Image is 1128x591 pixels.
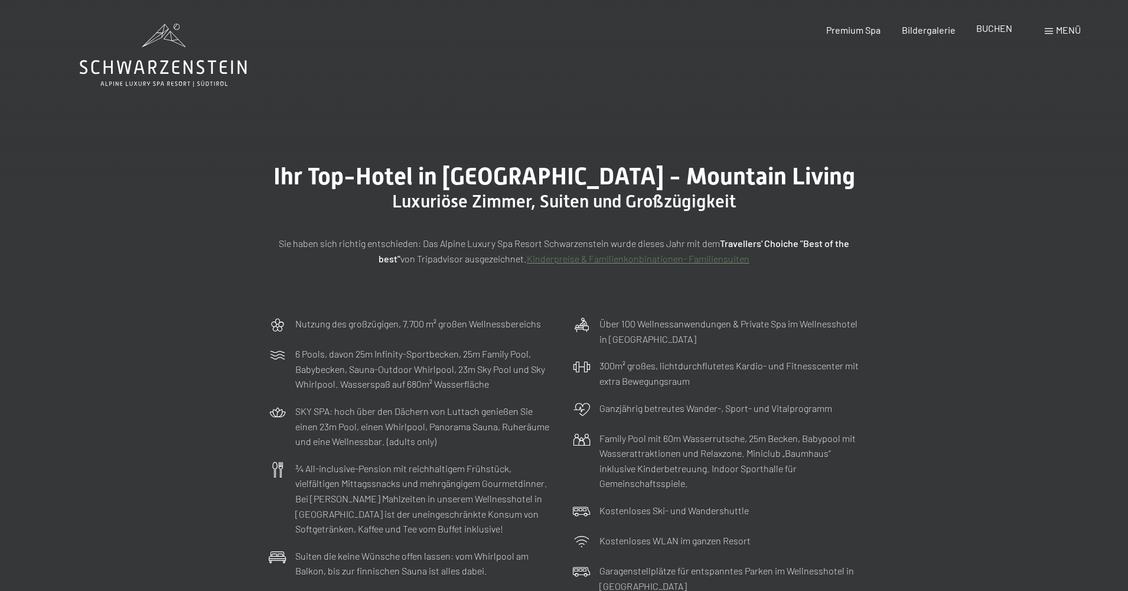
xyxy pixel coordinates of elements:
p: Sie haben sich richtig entschieden: Das Alpine Luxury Spa Resort Schwarzenstein wurde dieses Jahr... [269,236,859,266]
a: BUCHEN [976,22,1012,34]
p: Über 100 Wellnessanwendungen & Private Spa im Wellnesshotel in [GEOGRAPHIC_DATA] [599,316,859,346]
p: Kostenloses Ski- und Wandershuttle [599,503,749,518]
strong: Travellers' Choiche "Best of the best" [379,238,849,264]
p: 6 Pools, davon 25m Infinity-Sportbecken, 25m Family Pool, Babybecken, Sauna-Outdoor Whirlpool, 23... [295,346,555,392]
p: 300m² großes, lichtdurchflutetes Kardio- und Fitnesscenter mit extra Bewegungsraum [599,358,859,388]
a: Bildergalerie [902,24,956,35]
a: Premium Spa [826,24,881,35]
p: Suiten die keine Wünsche offen lassen: vom Whirlpool am Balkon, bis zur finnischen Sauna ist alle... [295,548,555,579]
span: Ihr Top-Hotel in [GEOGRAPHIC_DATA] - Mountain Living [273,163,855,190]
p: Family Pool mit 60m Wasserrutsche, 25m Becken, Babypool mit Wasserattraktionen und Relaxzone. Min... [599,431,859,491]
p: ¾ All-inclusive-Pension mit reichhaltigem Frühstück, vielfältigen Mittagssnacks und mehrgängigem ... [295,461,555,537]
a: Kinderpreise & Familienkonbinationen- Familiensuiten [527,253,749,264]
p: SKY SPA: hoch über den Dächern von Luttach genießen Sie einen 23m Pool, einen Whirlpool, Panorama... [295,404,555,449]
span: Menü [1056,24,1081,35]
span: Luxuriöse Zimmer, Suiten und Großzügigkeit [392,191,736,212]
p: Ganzjährig betreutes Wander-, Sport- und Vitalprogramm [599,401,832,416]
p: Kostenloses WLAN im ganzen Resort [599,533,751,548]
p: Nutzung des großzügigen, 7.700 m² großen Wellnessbereichs [295,316,541,332]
